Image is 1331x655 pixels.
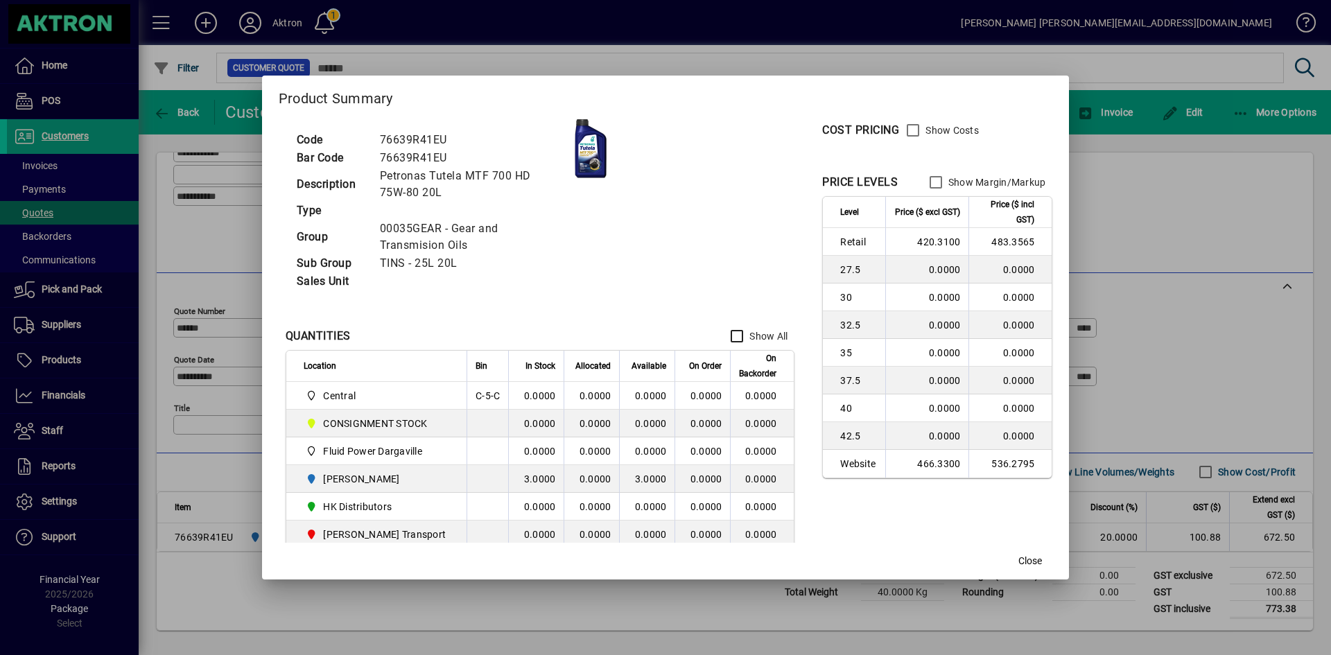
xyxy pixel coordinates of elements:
[747,329,788,343] label: Show All
[564,521,619,548] td: 0.0000
[822,122,899,139] div: COST PRICING
[304,526,451,543] span: T. Croft Transport
[885,339,968,367] td: 0.0000
[690,446,722,457] span: 0.0000
[923,123,979,137] label: Show Costs
[323,444,422,458] span: Fluid Power Dargaville
[304,415,451,432] span: CONSIGNMENT STOCK
[840,374,877,387] span: 37.5
[689,358,722,374] span: On Order
[290,131,373,149] td: Code
[840,457,877,471] span: Website
[840,318,877,332] span: 32.5
[730,437,794,465] td: 0.0000
[730,493,794,521] td: 0.0000
[840,401,877,415] span: 40
[290,220,373,254] td: Group
[373,131,556,149] td: 76639R41EU
[885,450,968,478] td: 466.3300
[885,283,968,311] td: 0.0000
[946,175,1046,189] label: Show Margin/Markup
[304,443,451,460] span: Fluid Power Dargaville
[323,417,427,430] span: CONSIGNMENT STOCK
[619,521,675,548] td: 0.0000
[508,410,564,437] td: 0.0000
[323,527,446,541] span: [PERSON_NAME] Transport
[304,498,451,515] span: HK Distributors
[1008,549,1052,574] button: Close
[968,311,1052,339] td: 0.0000
[564,493,619,521] td: 0.0000
[822,174,898,191] div: PRICE LEVELS
[730,382,794,410] td: 0.0000
[895,204,960,220] span: Price ($ excl GST)
[690,390,722,401] span: 0.0000
[968,228,1052,256] td: 483.3565
[690,418,722,429] span: 0.0000
[968,339,1052,367] td: 0.0000
[508,493,564,521] td: 0.0000
[564,410,619,437] td: 0.0000
[556,116,625,181] img: contain
[525,358,555,374] span: In Stock
[885,367,968,394] td: 0.0000
[885,422,968,450] td: 0.0000
[619,465,675,493] td: 3.0000
[290,272,373,290] td: Sales Unit
[730,521,794,548] td: 0.0000
[290,254,373,272] td: Sub Group
[508,521,564,548] td: 0.0000
[739,351,776,381] span: On Backorder
[323,389,356,403] span: Central
[968,450,1052,478] td: 536.2795
[840,346,877,360] span: 35
[619,437,675,465] td: 0.0000
[286,328,351,344] div: QUANTITIES
[968,422,1052,450] td: 0.0000
[304,471,451,487] span: HAMILTON
[690,501,722,512] span: 0.0000
[840,290,877,304] span: 30
[840,263,877,277] span: 27.5
[885,394,968,422] td: 0.0000
[564,382,619,410] td: 0.0000
[968,367,1052,394] td: 0.0000
[323,500,392,514] span: HK Distributors
[373,254,556,272] td: TINS - 25L 20L
[290,202,373,220] td: Type
[840,429,877,443] span: 42.5
[575,358,611,374] span: Allocated
[508,465,564,493] td: 3.0000
[619,493,675,521] td: 0.0000
[564,437,619,465] td: 0.0000
[373,220,556,254] td: 00035GEAR - Gear and Transmision Oils
[508,382,564,410] td: 0.0000
[323,472,399,486] span: [PERSON_NAME]
[290,167,373,202] td: Description
[304,387,451,404] span: Central
[968,256,1052,283] td: 0.0000
[564,465,619,493] td: 0.0000
[730,465,794,493] td: 0.0000
[840,235,877,249] span: Retail
[690,529,722,540] span: 0.0000
[885,311,968,339] td: 0.0000
[373,149,556,167] td: 76639R41EU
[373,167,556,202] td: Petronas Tutela MTF 700 HD 75W-80 20L
[467,382,508,410] td: C-5-C
[968,283,1052,311] td: 0.0000
[508,437,564,465] td: 0.0000
[619,382,675,410] td: 0.0000
[690,473,722,484] span: 0.0000
[262,76,1070,116] h2: Product Summary
[730,410,794,437] td: 0.0000
[977,197,1034,227] span: Price ($ incl GST)
[476,358,487,374] span: Bin
[840,204,859,220] span: Level
[1018,554,1042,568] span: Close
[885,256,968,283] td: 0.0000
[290,149,373,167] td: Bar Code
[885,228,968,256] td: 420.3100
[968,394,1052,422] td: 0.0000
[304,358,336,374] span: Location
